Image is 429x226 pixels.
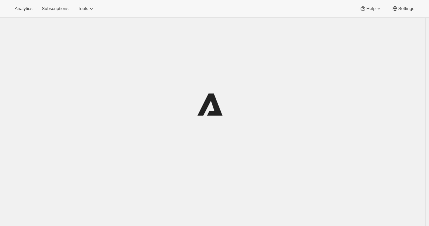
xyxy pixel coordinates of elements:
[398,6,414,11] span: Settings
[356,4,386,13] button: Help
[74,4,99,13] button: Tools
[38,4,72,13] button: Subscriptions
[15,6,32,11] span: Analytics
[366,6,375,11] span: Help
[42,6,68,11] span: Subscriptions
[78,6,88,11] span: Tools
[388,4,418,13] button: Settings
[11,4,36,13] button: Analytics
